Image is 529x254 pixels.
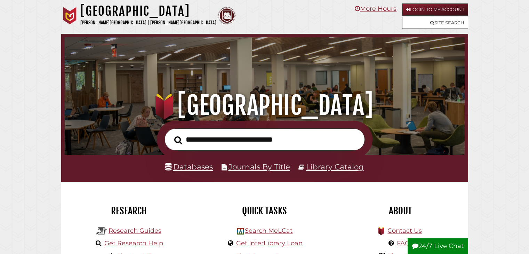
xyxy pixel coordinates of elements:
a: Login to My Account [402,3,468,16]
button: Search [171,134,186,146]
a: Contact Us [387,227,422,235]
a: Library Catalog [306,162,364,171]
a: Get InterLibrary Loan [236,239,303,247]
a: Get Research Help [104,239,163,247]
p: [PERSON_NAME][GEOGRAPHIC_DATA] | [PERSON_NAME][GEOGRAPHIC_DATA] [80,19,216,27]
h2: Research [66,205,192,217]
a: Journals By Title [229,162,290,171]
img: Calvin University [61,7,79,24]
i: Search [174,136,182,144]
h1: [GEOGRAPHIC_DATA] [72,90,456,121]
img: Calvin Theological Seminary [218,7,235,24]
img: Hekman Library Logo [237,228,244,235]
img: Hekman Library Logo [96,226,107,236]
h2: About [338,205,463,217]
a: Research Guides [109,227,161,235]
h2: Quick Tasks [202,205,327,217]
a: More Hours [355,5,396,13]
a: Site Search [402,17,468,29]
a: Search MeLCat [245,227,292,235]
a: FAQs [397,239,413,247]
a: Databases [165,162,213,171]
h1: [GEOGRAPHIC_DATA] [80,3,216,19]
